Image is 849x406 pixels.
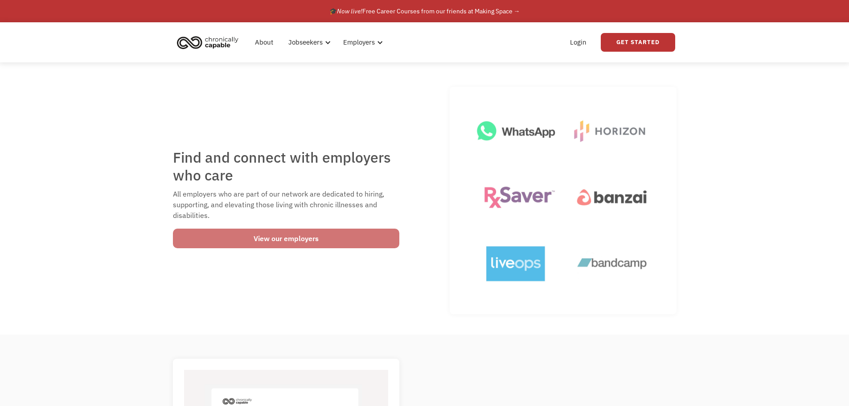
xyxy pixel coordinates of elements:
div: Jobseekers [283,28,333,57]
h1: Find and connect with employers who care [173,148,400,184]
a: Login [565,28,592,57]
img: Chronically Capable logo [174,33,241,52]
a: View our employers [173,229,400,248]
div: 🎓 Free Career Courses from our friends at Making Space → [329,6,520,16]
a: Get Started [601,33,675,52]
div: Employers [338,28,386,57]
a: home [174,33,245,52]
em: Now live! [337,7,362,15]
div: Jobseekers [288,37,323,48]
div: All employers who are part of our network are dedicated to hiring, supporting, and elevating thos... [173,189,400,221]
a: About [250,28,279,57]
div: Employers [343,37,375,48]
